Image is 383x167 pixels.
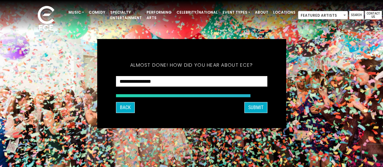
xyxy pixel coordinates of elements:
button: Back [116,102,135,113]
select: How did you hear about ECE [116,76,267,87]
img: ece_new_logo_whitev2-1.png [31,4,61,34]
a: About [253,7,271,18]
a: Comedy [86,7,108,18]
button: SUBMIT [244,102,267,113]
a: Performing Arts [144,7,174,23]
a: Search [349,11,364,19]
span: Featured Artists [298,11,348,20]
a: Celebrity/National [174,7,220,18]
a: Locations [271,7,298,18]
a: Specialty Entertainment [108,7,144,23]
a: Event Types [220,7,253,18]
a: Contact Us [365,11,382,19]
h5: Almost done! How did you hear about ECE? [116,54,267,76]
a: Music [66,7,86,18]
span: Featured Artists [298,11,348,19]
